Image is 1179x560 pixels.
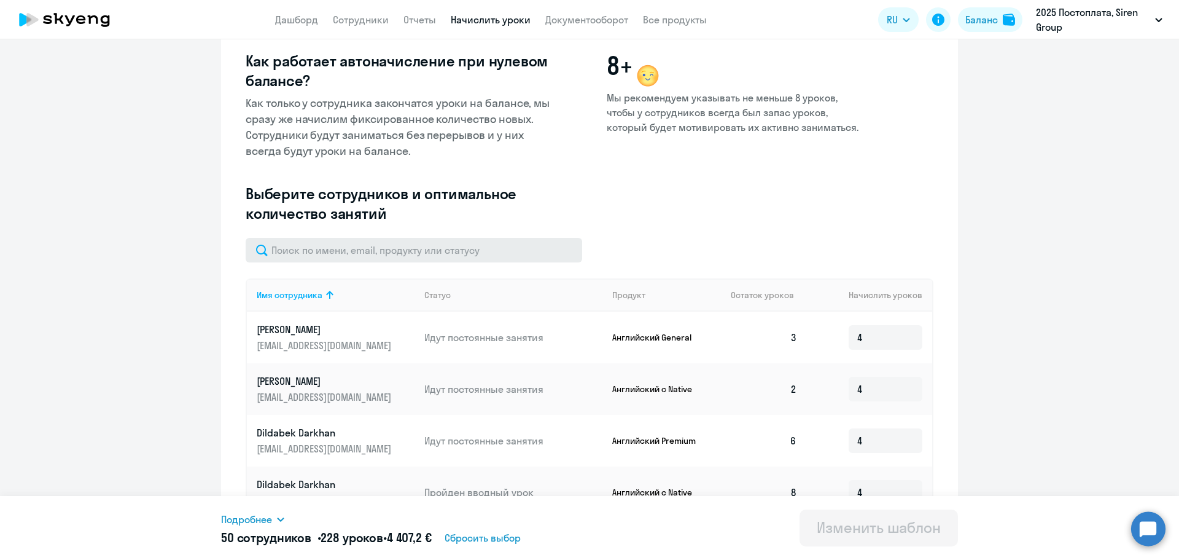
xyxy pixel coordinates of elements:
[424,331,602,344] p: Идут постоянные занятия
[275,14,318,26] a: Дашборд
[257,478,414,507] a: Dildabek Darkhan[EMAIL_ADDRESS][DOMAIN_NAME]
[257,494,394,507] p: [EMAIL_ADDRESS][DOMAIN_NAME]
[333,14,389,26] a: Сотрудники
[424,290,602,301] div: Статус
[612,290,645,301] div: Продукт
[246,184,556,223] h3: Выберите сотрудников и оптимальное количество занятий
[257,426,394,440] p: Dildabek Darkhan
[807,278,932,312] th: Начислить уроков
[721,415,807,467] td: 6
[424,486,602,499] p: Пройден вводный урок
[257,426,414,455] a: Dildabek Darkhan[EMAIL_ADDRESS][DOMAIN_NAME]
[424,434,602,448] p: Идут постоянные занятия
[965,12,998,27] div: Баланс
[257,374,394,388] p: [PERSON_NAME]
[612,384,704,395] p: Английский с Native
[403,14,436,26] a: Отчеты
[878,7,919,32] button: RU
[257,323,394,336] p: [PERSON_NAME]
[246,51,556,90] h3: Как работает автоначисление при нулевом балансе?
[545,14,628,26] a: Документооборот
[731,290,794,301] span: Остаток уроков
[257,323,414,352] a: [PERSON_NAME][EMAIL_ADDRESS][DOMAIN_NAME]
[1003,14,1015,26] img: balance
[424,382,602,396] p: Идут постоянные занятия
[612,487,704,498] p: Английский с Native
[731,290,807,301] div: Остаток уроков
[607,90,860,135] p: Мы рекомендуем указывать не меньше 8 уроков, чтобы у сотрудников всегда был запас уроков, который...
[958,7,1022,32] button: Балансbalance
[643,14,707,26] a: Все продукты
[257,339,394,352] p: [EMAIL_ADDRESS][DOMAIN_NAME]
[721,467,807,518] td: 8
[1030,5,1169,34] button: 2025 Постоплата, Siren Group
[612,290,722,301] div: Продукт
[246,95,556,159] p: Как только у сотрудника закончатся уроки на балансе, мы сразу же начислим фиксированное количеств...
[257,290,414,301] div: Имя сотрудника
[424,290,451,301] div: Статус
[721,312,807,363] td: 3
[257,442,394,455] p: [EMAIL_ADDRESS][DOMAIN_NAME]
[607,51,632,81] span: 8+
[321,530,383,545] span: 228 уроков
[257,478,394,491] p: Dildabek Darkhan
[1036,5,1150,34] p: 2025 Постоплата, Siren Group
[800,510,958,546] button: Изменить шаблон
[612,435,704,446] p: Английский Premium
[887,12,898,27] span: RU
[257,390,394,404] p: [EMAIL_ADDRESS][DOMAIN_NAME]
[612,332,704,343] p: Английский General
[445,530,521,545] span: Сбросить выбор
[721,363,807,415] td: 2
[221,512,272,527] span: Подробнее
[246,238,582,262] input: Поиск по имени, email, продукту или статусу
[451,14,531,26] a: Начислить уроки
[257,290,322,301] div: Имя сотрудника
[387,530,432,545] span: 4 407,2 €
[817,518,941,537] div: Изменить шаблон
[221,529,431,546] h5: 50 сотрудников • •
[633,61,663,90] img: wink
[257,374,414,404] a: [PERSON_NAME][EMAIL_ADDRESS][DOMAIN_NAME]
